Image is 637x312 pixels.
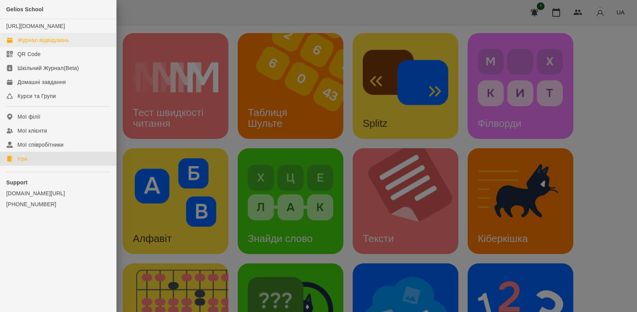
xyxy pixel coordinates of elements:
div: Шкільний Журнал(Beta) [17,64,79,72]
div: Мої співробітники [17,141,64,149]
a: [DOMAIN_NAME][URL] [6,189,110,197]
p: Support [6,179,110,186]
div: Ігри [17,155,27,163]
div: QR Code [17,50,41,58]
span: Gelios School [6,6,44,12]
div: Домашні завдання [17,78,66,86]
div: Мої клієнти [17,127,47,135]
div: Мої філії [17,113,40,121]
div: Журнал відвідувань [17,36,69,44]
a: [PHONE_NUMBER] [6,200,110,208]
a: [URL][DOMAIN_NAME] [6,23,65,29]
div: Курси та Групи [17,92,56,100]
